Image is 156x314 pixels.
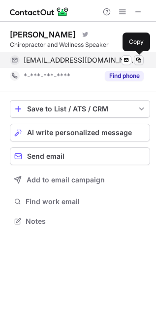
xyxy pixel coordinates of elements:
[27,152,64,160] span: Send email
[10,6,69,18] img: ContactOut v5.3.10
[27,105,133,113] div: Save to List / ATS / CRM
[10,124,150,141] button: AI write personalized message
[10,100,150,118] button: save-profile-one-click
[10,40,150,49] div: Chiropractor and Wellness Speaker
[26,197,146,206] span: Find work email
[27,176,105,184] span: Add to email campaign
[105,71,144,81] button: Reveal Button
[10,147,150,165] button: Send email
[27,129,132,137] span: AI write personalized message
[10,171,150,189] button: Add to email campaign
[10,195,150,209] button: Find work email
[10,30,76,39] div: [PERSON_NAME]
[10,214,150,228] button: Notes
[24,56,136,65] span: [EMAIL_ADDRESS][DOMAIN_NAME]
[26,217,146,226] span: Notes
